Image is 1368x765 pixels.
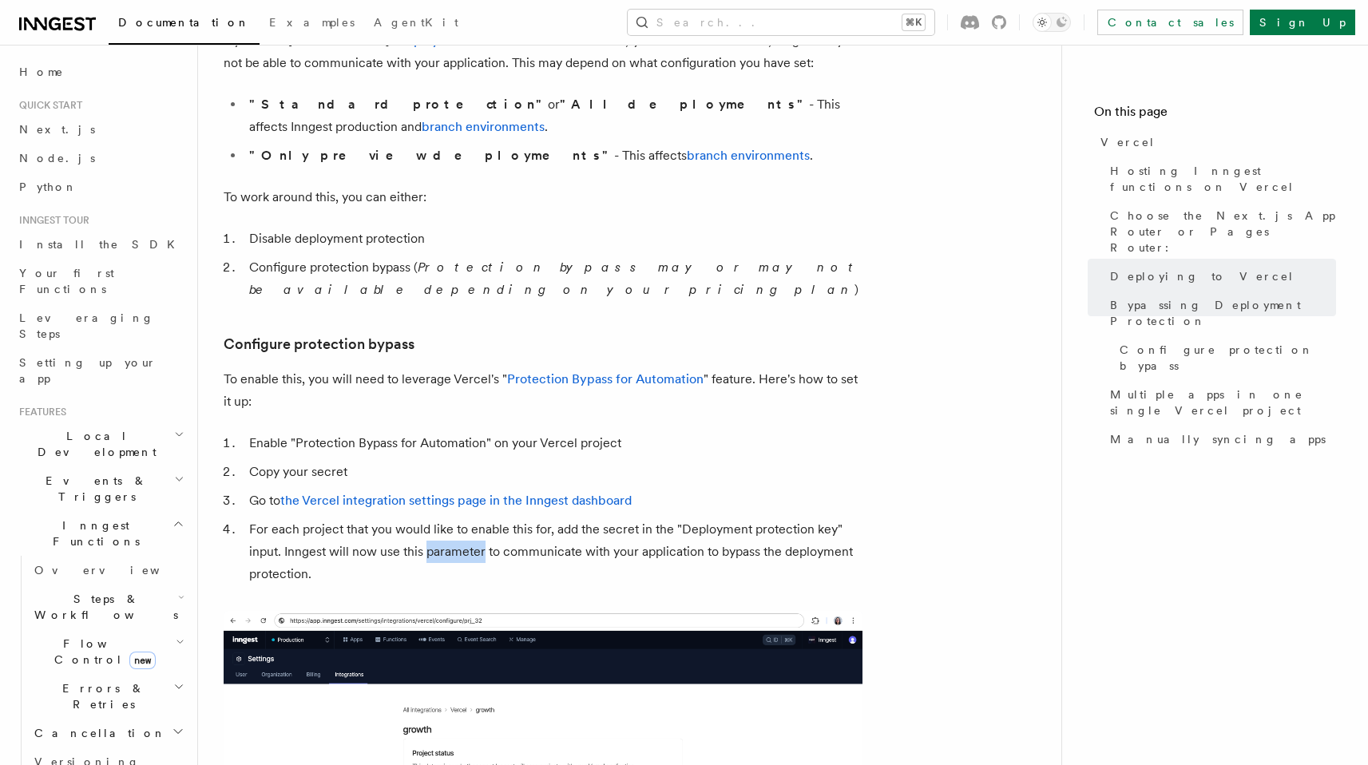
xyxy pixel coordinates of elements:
li: Go to [244,490,862,512]
li: or - This affects Inngest production and . [244,93,862,138]
span: Vercel [1100,134,1156,150]
a: Your first Functions [13,259,188,303]
button: Search...⌘K [628,10,934,35]
a: Install the SDK [13,230,188,259]
a: Overview [28,556,188,585]
a: Deployment Protection feature [397,33,580,48]
span: Hosting Inngest functions on Vercel [1110,163,1336,195]
em: Protection bypass may or may not be available depending on your pricing plan [249,260,860,297]
span: Cancellation [28,725,166,741]
button: Inngest Functions [13,511,188,556]
button: Cancellation [28,719,188,747]
a: Configure protection bypass [224,333,414,355]
kbd: ⌘K [902,14,925,30]
strong: "All deployments" [560,97,809,112]
span: Features [13,406,66,418]
a: Next.js [13,115,188,144]
button: Local Development [13,422,188,466]
a: Python [13,172,188,201]
span: Install the SDK [19,238,184,251]
li: For each project that you would like to enable this for, add the secret in the "Deployment protec... [244,518,862,585]
a: Leveraging Steps [13,303,188,348]
li: Configure protection bypass ( ) [244,256,862,301]
a: AgentKit [364,5,468,43]
span: Quick start [13,99,82,112]
li: - This affects . [244,145,862,167]
a: Documentation [109,5,260,45]
strong: "Only preview deployments" [249,148,614,163]
span: Manually syncing apps [1110,431,1326,447]
span: AgentKit [374,16,458,29]
button: Steps & Workflows [28,585,188,629]
button: Toggle dark mode [1033,13,1071,32]
span: Leveraging Steps [19,311,154,340]
button: Events & Triggers [13,466,188,511]
a: Multiple apps in one single Vercel project [1104,380,1336,425]
a: Choose the Next.js App Router or Pages Router: [1104,201,1336,262]
a: Bypassing Deployment Protection [1104,291,1336,335]
span: Deploying to Vercel [1110,268,1295,284]
button: Flow Controlnew [28,629,188,674]
strong: "Standard protection" [249,97,548,112]
a: Node.js [13,144,188,172]
span: Home [19,64,64,80]
a: Setting up your app [13,348,188,393]
a: Deploying to Vercel [1104,262,1336,291]
span: Bypassing Deployment Protection [1110,297,1336,329]
a: branch environments [422,119,545,134]
span: Overview [34,564,199,577]
li: Enable "Protection Bypass for Automation" on your Vercel project [244,432,862,454]
span: Choose the Next.js App Router or Pages Router: [1110,208,1336,256]
span: Configure protection bypass [1120,342,1336,374]
a: Hosting Inngest functions on Vercel [1104,157,1336,201]
span: Errors & Retries [28,680,173,712]
p: To work around this, you can either: [224,186,862,208]
button: Errors & Retries [28,674,188,719]
span: Your first Functions [19,267,114,295]
a: Configure protection bypass [1113,335,1336,380]
em: by default [628,33,768,48]
span: Steps & Workflows [28,591,178,623]
span: Events & Triggers [13,473,174,505]
span: Examples [269,16,355,29]
span: Next.js [19,123,95,136]
span: Inngest Functions [13,517,172,549]
li: Copy your secret [244,461,862,483]
a: Home [13,57,188,86]
a: the Vercel integration settings page in the Inngest dashboard [280,493,632,508]
p: If you have [PERSON_NAME]'s enabled, , Inngest may not be able to communicate with your applicati... [224,30,862,74]
a: Manually syncing apps [1104,425,1336,454]
a: Sign Up [1250,10,1355,35]
a: Vercel [1094,128,1336,157]
span: Setting up your app [19,356,157,385]
a: Protection Bypass for Automation [507,371,704,386]
span: Inngest tour [13,214,89,227]
a: Examples [260,5,364,43]
li: Disable deployment protection [244,228,862,250]
span: new [129,652,156,669]
p: To enable this, you will need to leverage Vercel's " " feature. Here's how to set it up: [224,368,862,413]
span: Documentation [118,16,250,29]
h4: On this page [1094,102,1336,128]
span: Local Development [13,428,174,460]
span: Python [19,180,77,193]
span: Multiple apps in one single Vercel project [1110,386,1336,418]
span: Flow Control [28,636,176,668]
span: Node.js [19,152,95,164]
a: branch environments [687,148,810,163]
a: Contact sales [1097,10,1243,35]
